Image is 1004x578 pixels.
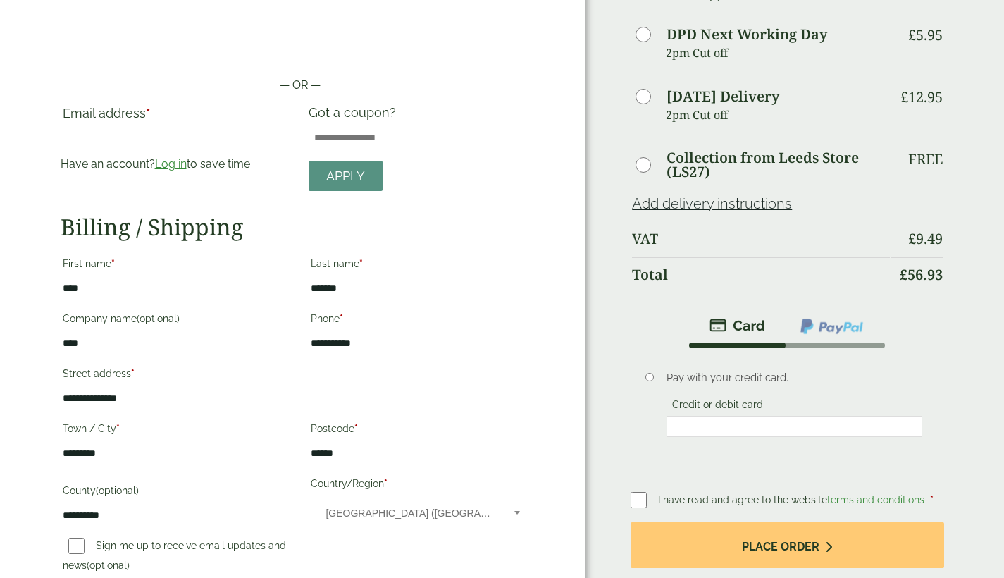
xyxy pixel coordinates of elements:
iframe: Secure card payment input frame [671,420,918,433]
span: £ [908,25,916,44]
span: £ [908,229,916,248]
abbr: required [930,494,934,505]
abbr: required [111,258,115,269]
label: Last name [311,254,538,278]
abbr: required [354,423,358,434]
label: County [63,481,290,505]
iframe: Secure payment button frame [61,32,541,60]
bdi: 12.95 [900,87,943,106]
a: Apply [309,161,383,191]
abbr: required [116,423,120,434]
label: Collection from Leeds Store (LS27) [667,151,889,179]
a: Log in [155,157,187,171]
label: Email address [63,107,290,127]
label: Sign me up to receive email updates and news [63,540,286,575]
label: [DATE] Delivery [667,90,779,104]
label: Postcode [311,419,538,443]
span: (optional) [96,485,139,496]
input: Sign me up to receive email updates and news(optional) [68,538,85,554]
p: — OR — [61,77,541,94]
h2: Billing / Shipping [61,214,541,240]
span: (optional) [137,313,180,324]
label: Street address [63,364,290,388]
abbr: required [131,368,135,379]
img: ppcp-gateway.png [799,317,864,336]
p: Pay with your credit card. [667,370,922,386]
span: Apply [326,168,365,184]
span: £ [900,87,908,106]
a: terms and conditions [827,494,924,505]
bdi: 9.49 [908,229,943,248]
a: Add delivery instructions [632,195,792,212]
p: Free [908,151,943,168]
p: 2pm Cut off [666,42,889,63]
abbr: required [384,478,388,489]
span: (optional) [87,560,130,571]
span: £ [900,265,907,284]
p: Have an account? to save time [61,156,292,173]
label: Got a coupon? [309,105,402,127]
label: Phone [311,309,538,333]
label: First name [63,254,290,278]
abbr: required [359,258,363,269]
abbr: required [340,313,343,324]
label: Country/Region [311,474,538,498]
img: stripe.png [709,317,765,334]
label: Company name [63,309,290,333]
span: I have read and agree to the website [658,494,927,505]
label: Town / City [63,419,290,443]
abbr: required [146,106,150,121]
label: DPD Next Working Day [667,27,827,42]
bdi: 56.93 [900,265,943,284]
th: VAT [632,222,889,256]
span: Country/Region [311,498,538,527]
label: Credit or debit card [667,399,769,414]
p: 2pm Cut off [666,104,889,125]
button: Place order [631,522,943,568]
bdi: 5.95 [908,25,943,44]
span: United Kingdom (UK) [326,498,495,528]
th: Total [632,257,889,292]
